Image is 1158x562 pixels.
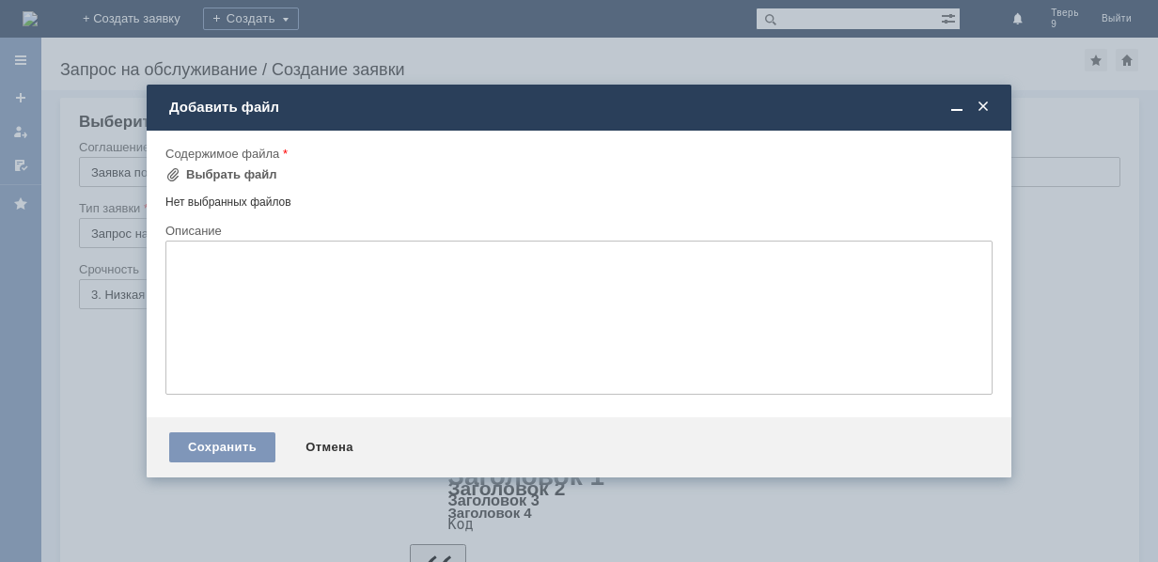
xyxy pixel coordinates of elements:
[169,99,993,116] div: Добавить файл
[165,225,989,237] div: Описание
[165,148,989,160] div: Содержимое файла
[974,99,993,116] span: Закрыть
[186,167,277,182] div: Выбрать файл
[165,188,993,210] div: Нет выбранных файлов
[947,99,966,116] span: Свернуть (Ctrl + M)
